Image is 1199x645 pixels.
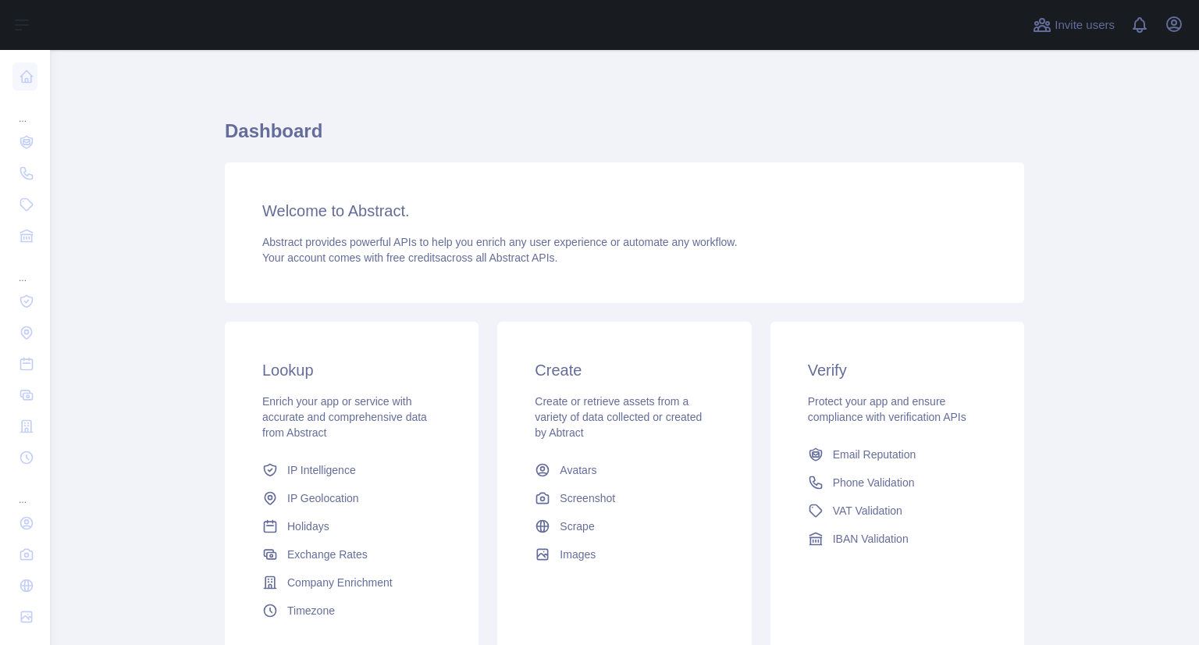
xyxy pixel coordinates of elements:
a: Scrape [528,512,720,540]
div: ... [12,94,37,125]
span: Enrich your app or service with accurate and comprehensive data from Abstract [262,395,427,439]
span: IBAN Validation [833,531,909,547]
h3: Verify [808,359,987,381]
div: ... [12,475,37,506]
span: Holidays [287,518,329,534]
a: Phone Validation [802,469,993,497]
a: Images [528,540,720,568]
h3: Create [535,359,713,381]
span: IP Intelligence [287,462,356,478]
a: Exchange Rates [256,540,447,568]
h1: Dashboard [225,119,1024,156]
span: Invite users [1055,16,1115,34]
div: ... [12,253,37,284]
span: Scrape [560,518,594,534]
span: Screenshot [560,490,615,506]
button: Invite users [1030,12,1118,37]
a: IP Geolocation [256,484,447,512]
span: Avatars [560,462,596,478]
span: Protect your app and ensure compliance with verification APIs [808,395,966,423]
span: VAT Validation [833,503,902,518]
span: Your account comes with across all Abstract APIs. [262,251,557,264]
h3: Welcome to Abstract. [262,200,987,222]
a: Company Enrichment [256,568,447,597]
a: Email Reputation [802,440,993,469]
a: Timezone [256,597,447,625]
span: Create or retrieve assets from a variety of data collected or created by Abtract [535,395,702,439]
a: Screenshot [528,484,720,512]
span: Images [560,547,596,562]
a: Avatars [528,456,720,484]
span: Company Enrichment [287,575,393,590]
a: IBAN Validation [802,525,993,553]
a: Holidays [256,512,447,540]
span: Exchange Rates [287,547,368,562]
a: VAT Validation [802,497,993,525]
span: free credits [386,251,440,264]
span: Timezone [287,603,335,618]
span: IP Geolocation [287,490,359,506]
span: Email Reputation [833,447,916,462]
span: Abstract provides powerful APIs to help you enrich any user experience or automate any workflow. [262,236,738,248]
h3: Lookup [262,359,441,381]
span: Phone Validation [833,475,915,490]
a: IP Intelligence [256,456,447,484]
